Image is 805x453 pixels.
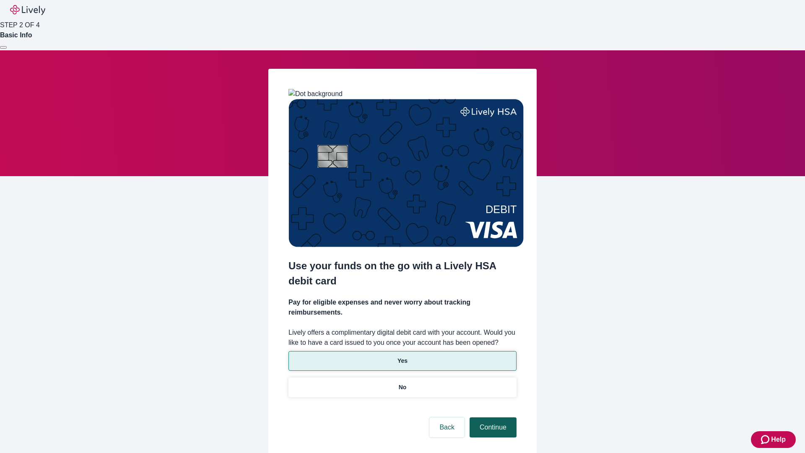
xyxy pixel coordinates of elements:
[771,435,786,445] span: Help
[397,357,408,365] p: Yes
[288,328,517,348] label: Lively offers a complimentary digital debit card with your account. Would you like to have a card...
[288,377,517,397] button: No
[10,5,45,15] img: Lively
[288,297,517,318] h4: Pay for eligible expenses and never worry about tracking reimbursements.
[288,258,517,289] h2: Use your funds on the go with a Lively HSA debit card
[288,351,517,371] button: Yes
[761,435,771,445] svg: Zendesk support icon
[288,89,343,99] img: Dot background
[288,99,524,247] img: Debit card
[470,417,517,437] button: Continue
[751,431,796,448] button: Zendesk support iconHelp
[399,383,407,392] p: No
[429,417,465,437] button: Back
